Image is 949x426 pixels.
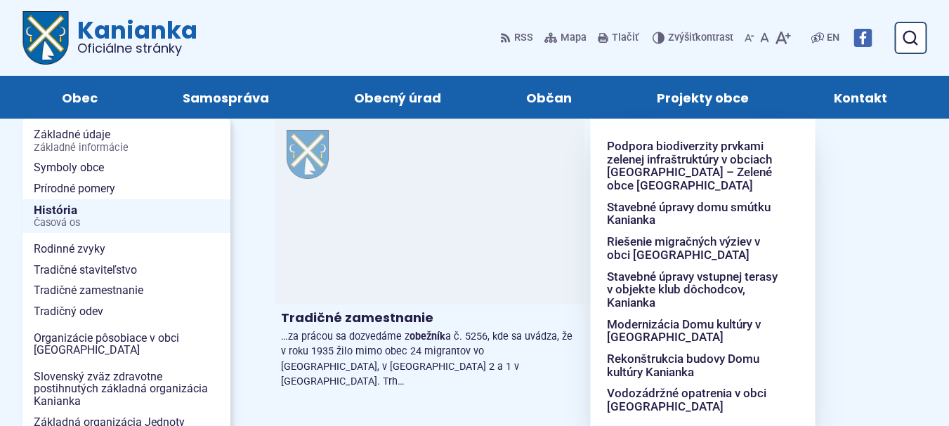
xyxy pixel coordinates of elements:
a: Vodozádržné opatrenia v obci [GEOGRAPHIC_DATA] [607,382,781,417]
a: RSS [500,23,536,53]
a: Projekty obce [628,76,777,119]
span: kontrast [668,32,733,44]
img: Prejsť na domovskú stránku [22,11,69,65]
a: EN [824,29,842,46]
a: Tradičné staviteľstvo [22,260,230,281]
a: HistóriaČasová os [22,199,230,234]
h4: Tradičné zamestnanie [281,310,579,326]
span: Obecný úrad [354,76,441,119]
a: Modernizácia Domu kultúry v [GEOGRAPHIC_DATA] [607,314,781,348]
span: Tradičné staviteľstvo [34,260,219,281]
a: Obecný úrad [326,76,470,119]
a: Organizácie pôsobiace v obci [GEOGRAPHIC_DATA] [22,328,230,361]
span: Organizácie pôsobiace v obci [GEOGRAPHIC_DATA] [34,328,219,361]
a: Podpora biodiverzity prvkami zelenej infraštruktúry v obciach [GEOGRAPHIC_DATA] – Zelené obce [GE... [607,135,781,197]
a: Základné údajeZákladné informácie [22,124,230,157]
a: Rekonštrukcia budovy Domu kultúry Kanianka [607,348,781,382]
button: Nastaviť pôvodnú veľkosť písma [757,23,772,53]
a: Tradičný odev [22,301,230,322]
img: Prejsť na Facebook stránku [853,29,872,47]
a: Tradičné zamestnanie [22,280,230,301]
a: Symboly obce [22,157,230,178]
span: Základné informácie [34,142,219,154]
span: Samospráva [183,76,269,119]
span: História [34,199,219,234]
span: Tradičný odev [34,301,219,322]
button: Zväčšiť veľkosť písma [772,23,794,53]
span: Symboly obce [34,157,219,178]
a: Tradičné zamestnanie …za prácou sa dozvedáme zobežníka č. 5256, kde sa uvádza, že v roku 1935 žil... [275,119,584,395]
span: Mapa [561,29,587,46]
a: Stavebné úpravy domu smútku Kanianka [607,197,781,231]
span: Oficiálne stránky [77,42,197,55]
a: Mapa [542,23,589,53]
span: Kontakt [834,76,887,119]
span: Rodinné zvyky [34,239,219,260]
button: Zmenšiť veľkosť písma [742,23,757,53]
a: Stavebné úpravy vstupnej terasy v objekte klub dôchodcov, Kanianka [607,266,781,314]
a: Prírodné pomery [22,178,230,199]
span: RSS [514,29,533,46]
a: Obec [34,76,126,119]
a: Občan [498,76,601,119]
span: Slovenský zväz zdravotne postihnutých základná organizácia Kanianka [34,366,219,412]
button: Zvýšiťkontrast [653,23,736,53]
span: Projekty obce [657,76,749,119]
span: Časová os [34,218,219,229]
a: Slovenský zväz zdravotne postihnutých základná organizácia Kanianka [22,366,230,412]
span: EN [827,29,839,46]
span: …za prácou sa dozvedáme z a č. 5256, kde sa uvádza, že v roku 1935 žilo mimo obec 24 migrantov vo... [281,331,572,388]
button: Tlačiť [595,23,641,53]
span: Prírodné pomery [34,178,219,199]
span: Zvýšiť [668,32,695,44]
span: Základné údaje [34,124,219,157]
a: Riešenie migračných výziev v obci [GEOGRAPHIC_DATA] [607,231,781,265]
strong: obežník [410,331,445,342]
span: Tlačiť [612,32,639,44]
span: Tradičné zamestnanie [34,280,219,301]
span: Kanianka [69,18,197,55]
a: Rodinné zvyky [22,239,230,260]
a: Samospráva [155,76,298,119]
span: Obec [62,76,98,119]
a: Logo Kanianka, prejsť na domovskú stránku. [22,11,197,65]
a: Kontakt [805,76,915,119]
span: Občan [526,76,572,119]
